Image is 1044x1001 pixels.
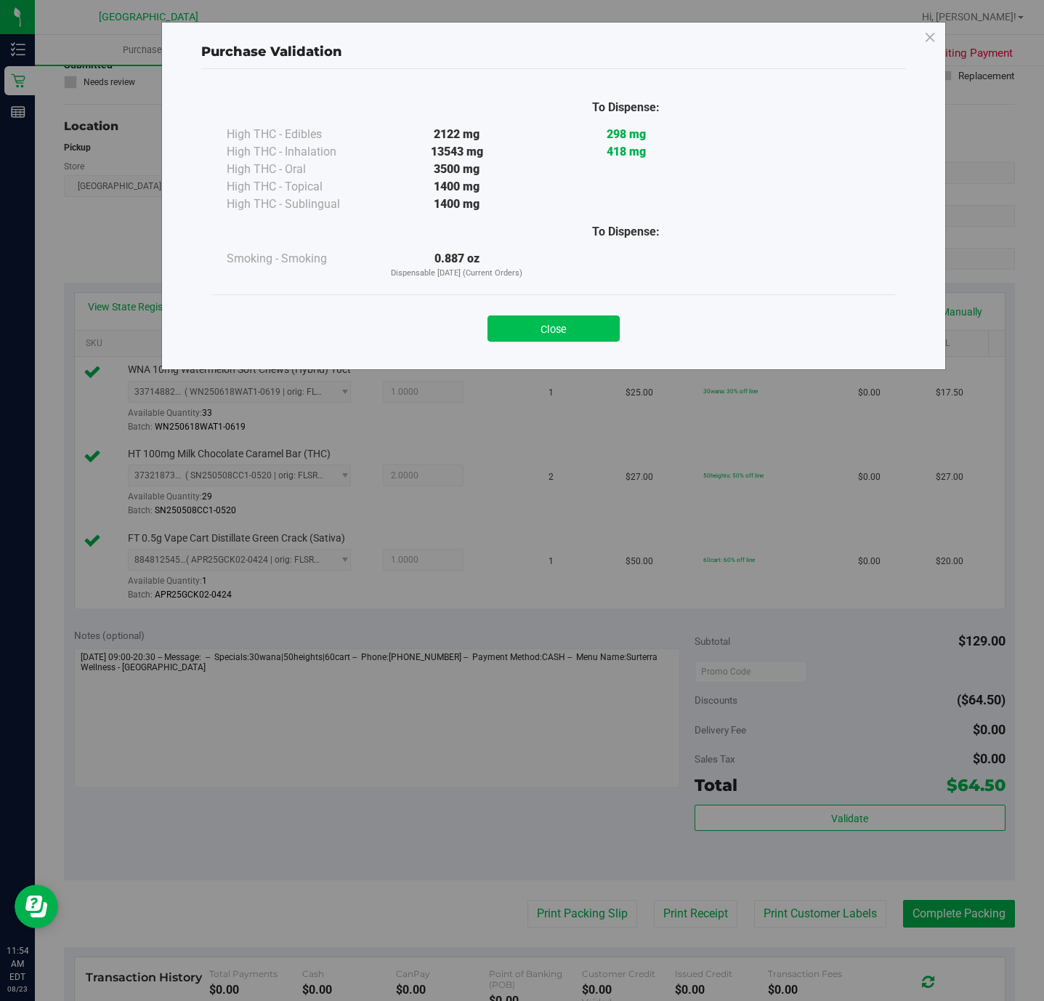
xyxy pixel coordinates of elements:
[227,250,372,268] div: Smoking - Smoking
[227,143,372,161] div: High THC - Inhalation
[227,178,372,196] div: High THC - Topical
[372,268,541,280] p: Dispensable [DATE] (Current Orders)
[372,196,541,213] div: 1400 mg
[372,126,541,143] div: 2122 mg
[487,315,620,342] button: Close
[607,127,646,141] strong: 298 mg
[372,161,541,178] div: 3500 mg
[372,250,541,280] div: 0.887 oz
[15,885,58,928] iframe: Resource center
[372,143,541,161] div: 13543 mg
[227,196,372,213] div: High THC - Sublingual
[372,178,541,196] div: 1400 mg
[541,223,711,241] div: To Dispense:
[201,44,342,60] span: Purchase Validation
[227,161,372,178] div: High THC - Oral
[607,145,646,158] strong: 418 mg
[227,126,372,143] div: High THC - Edibles
[541,99,711,116] div: To Dispense:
